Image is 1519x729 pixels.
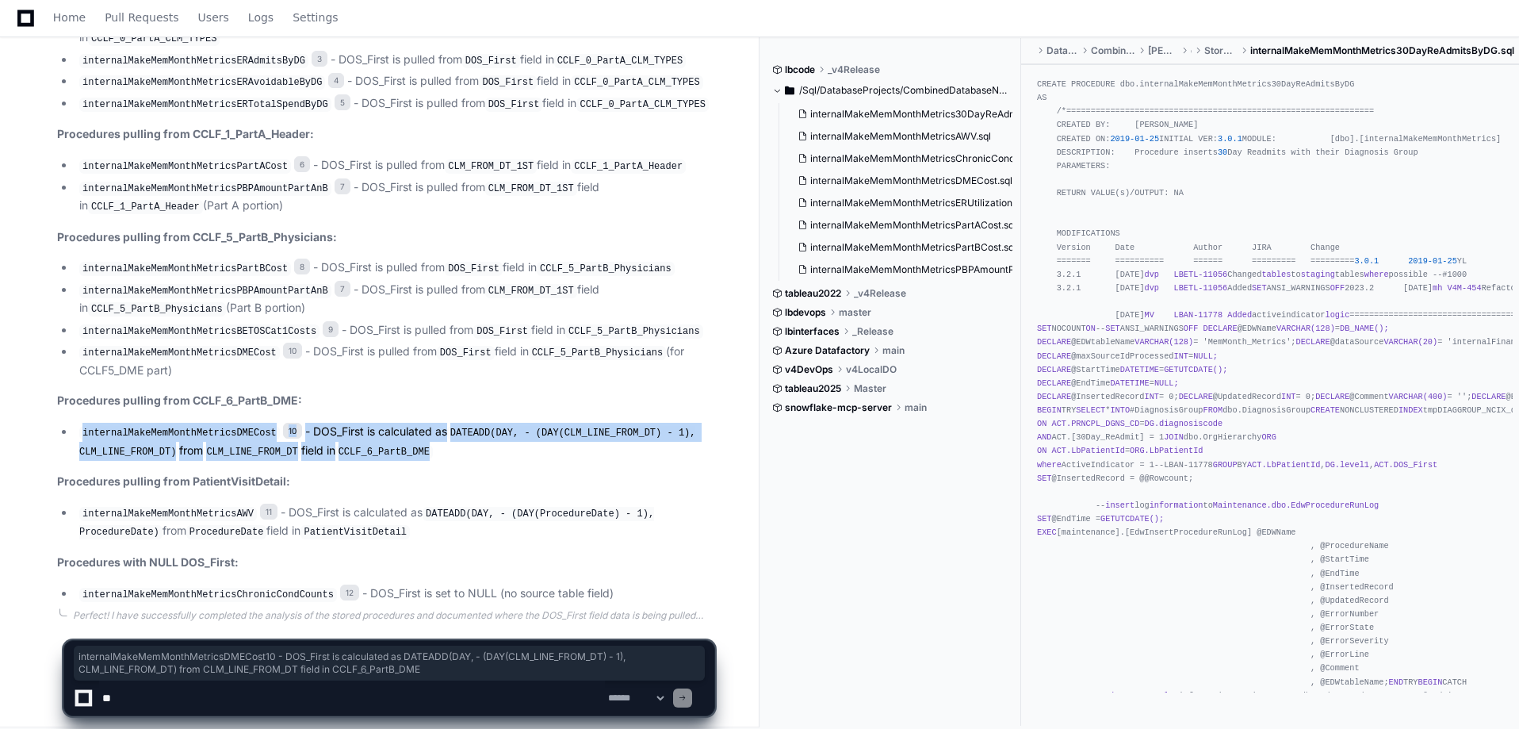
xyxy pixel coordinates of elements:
[1428,256,1442,266] span: -01
[485,98,543,112] code: DOS_First
[75,585,714,604] li: - DOS_First is set to NULL (no source table field)
[78,650,700,676] span: internalMakeMemMonthMetricsDMECost10 - DOS_First is calculated as DATEADD(DAY, - (DAY(CLM_LINE_FR...
[79,426,696,459] code: DATEADD(DAY, - (DAY(CLM_LINE_FROM_DT) - 1), CLM_LINE_FROM_DT)
[791,192,1012,214] button: internalMakeMemMonthMetricsERUtilization.sql
[1184,324,1198,333] span: OFF
[810,108,1069,121] span: internalMakeMemMonthMetrics30DayReAdmitsByDG.sql
[445,262,503,276] code: DOS_First
[335,178,350,194] span: 7
[854,287,906,300] span: _v4Release
[537,262,675,276] code: CCLF_5_PartB_Physicians
[1369,256,1379,266] span: .1
[529,346,667,360] code: CCLF_5_PartB_Physicians
[1052,446,1125,455] span: ACT.LbPatientId
[1145,134,1159,144] span: -25
[1037,514,1051,524] span: SET
[1037,365,1071,374] span: DECLARE
[1276,324,1335,333] span: VARCHAR(128)
[1203,324,1238,333] span: DECLARE
[1037,419,1046,428] span: ON
[186,525,267,539] code: ProcedureDate
[828,63,880,76] span: _v4Release
[1281,392,1295,401] span: INT
[1174,351,1188,361] span: INT
[571,75,702,90] code: CCLF_0_PartA_CLM_TYPES
[1145,392,1159,401] span: INT
[810,130,991,143] span: internalMakeMemMonthMetricsAWV.sql
[88,32,220,46] code: CCLF_0_PartA_CLM_TYPES
[1193,351,1218,361] span: NULL;
[75,51,714,70] li: - DOS_First is pulled from field in
[571,159,686,174] code: CCLF_1_PartA_Header
[854,382,886,395] span: Master
[1037,337,1071,347] span: DECLARE
[79,54,308,68] code: internalMakeMemMonthMetricsERAdmitsByDG
[1310,405,1340,415] span: CREATE
[785,63,815,76] span: lbcode
[57,393,302,407] strong: Procedures pulling from CCLF_6_PartB_DME:
[57,127,314,140] strong: Procedures pulling from CCLF_1_PartA_Header:
[79,182,331,196] code: internalMakeMemMonthMetricsPBPAmountPartAnB
[1134,337,1193,347] span: VARCHAR(128)
[79,75,325,90] code: internalMakeMemMonthMetricsERAvoidableByDG
[565,324,703,339] code: CCLF_5_PartB_Physicians
[1174,310,1223,320] span: LBAN-11778
[300,525,410,539] code: PatientVisitDetail
[1037,392,1071,401] span: DECLARE
[799,84,1009,97] span: /Sql/DatabaseProjects/CombinedDatabaseNew/[PERSON_NAME]/dbo/Stored Procedures
[1145,270,1159,279] span: dvp
[1037,460,1062,470] span: where
[1330,283,1345,293] span: OFF
[445,159,537,174] code: CLM_FROM_DT_1ST
[1037,474,1051,483] span: SET
[1204,44,1238,57] span: Stored Procedures
[1232,134,1242,144] span: .1
[1150,501,1203,510] span: information
[785,382,841,395] span: tableau2025
[1213,501,1379,510] span: Maintenance.dbo.EdwProcedureRunLog
[810,219,1016,232] span: internalMakeMemMonthMetricsPartACost.sql
[1301,270,1335,279] span: staging
[79,346,280,360] code: internalMakeMemMonthMetricsDMECost
[75,343,714,379] li: - DOS_First is pulled from field in (for CCLF5_DME part)
[1448,283,1482,293] span: V4M-454
[79,262,291,276] code: internalMakeMemMonthMetricsPartBCost
[1037,432,1051,442] span: AND
[1130,446,1203,455] span: ORG.LbPatientId
[1326,310,1350,320] span: logic
[75,156,714,175] li: - DOS_First is pulled from field in
[328,73,344,89] span: 4
[75,178,714,216] li: - DOS_First is pulled from field in (Part A portion)
[1100,514,1164,524] span: GETUTCDATE();
[1145,310,1154,320] span: MV
[846,363,897,376] span: v4LocalDO
[791,214,1012,236] button: internalMakeMemMonthMetricsPartACost.sql
[554,54,686,68] code: CCLF_0_PartA_CLM_TYPES
[1076,405,1105,415] span: SELECT
[75,504,714,541] li: - DOS_First is calculated as from field in
[1408,256,1428,266] span: 2019
[1389,392,1448,401] span: VARCHAR(400)
[1130,134,1144,144] span: -01
[294,156,310,172] span: 6
[79,507,257,521] code: internalMakeMemMonthMetricsAWV
[1261,270,1291,279] span: tables
[73,609,714,622] div: Perfect! I have successfully completed the analysis of the stored procedures and documented where...
[791,170,1012,192] button: internalMakeMemMonthMetricsDMECost.sql
[1364,270,1389,279] span: where
[772,78,1009,103] button: /Sql/DatabaseProjects/CombinedDatabaseNew/[PERSON_NAME]/dbo/Stored Procedures
[340,585,359,600] span: 12
[1218,148,1227,157] span: 30
[810,152,1062,165] span: internalMakeMemMonthMetricsChronicCondCounts.sql
[79,284,331,298] code: internalMakeMemMonthMetricsPBPAmountPartAnB
[1340,324,1389,333] span: DB_NAME();
[791,125,1012,148] button: internalMakeMemMonthMetricsAWV.sql
[1374,460,1437,470] span: ACT.DOS_First
[1326,460,1369,470] span: DG.level1
[1164,432,1184,442] span: JOIN
[1105,501,1134,510] span: insert
[1218,134,1232,144] span: 3.0
[785,287,841,300] span: tableau2022
[75,321,714,340] li: - DOS_First is pulled from field in
[248,13,274,22] span: Logs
